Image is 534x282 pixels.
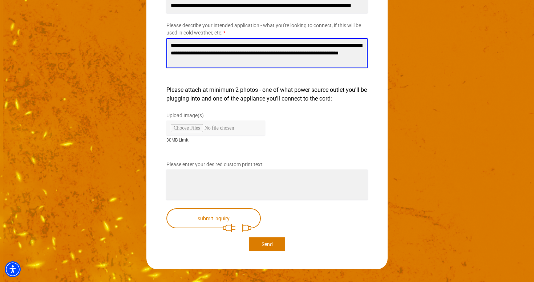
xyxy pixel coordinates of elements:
small: 30MB Limit [166,137,265,143]
div: Accessibility Menu [5,261,21,277]
span: Please enter your desired custom print text: [166,162,263,167]
button: submit inquiry [166,208,261,229]
button: Send [249,237,285,251]
p: Please attach at minimum 2 photos - one of what power source outlet you'll be plugging into and o... [166,86,368,103]
span: Please describe your intended application - what you're looking to connect, if this will be used ... [166,23,361,36]
span: Upload Image(s) [166,113,204,118]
